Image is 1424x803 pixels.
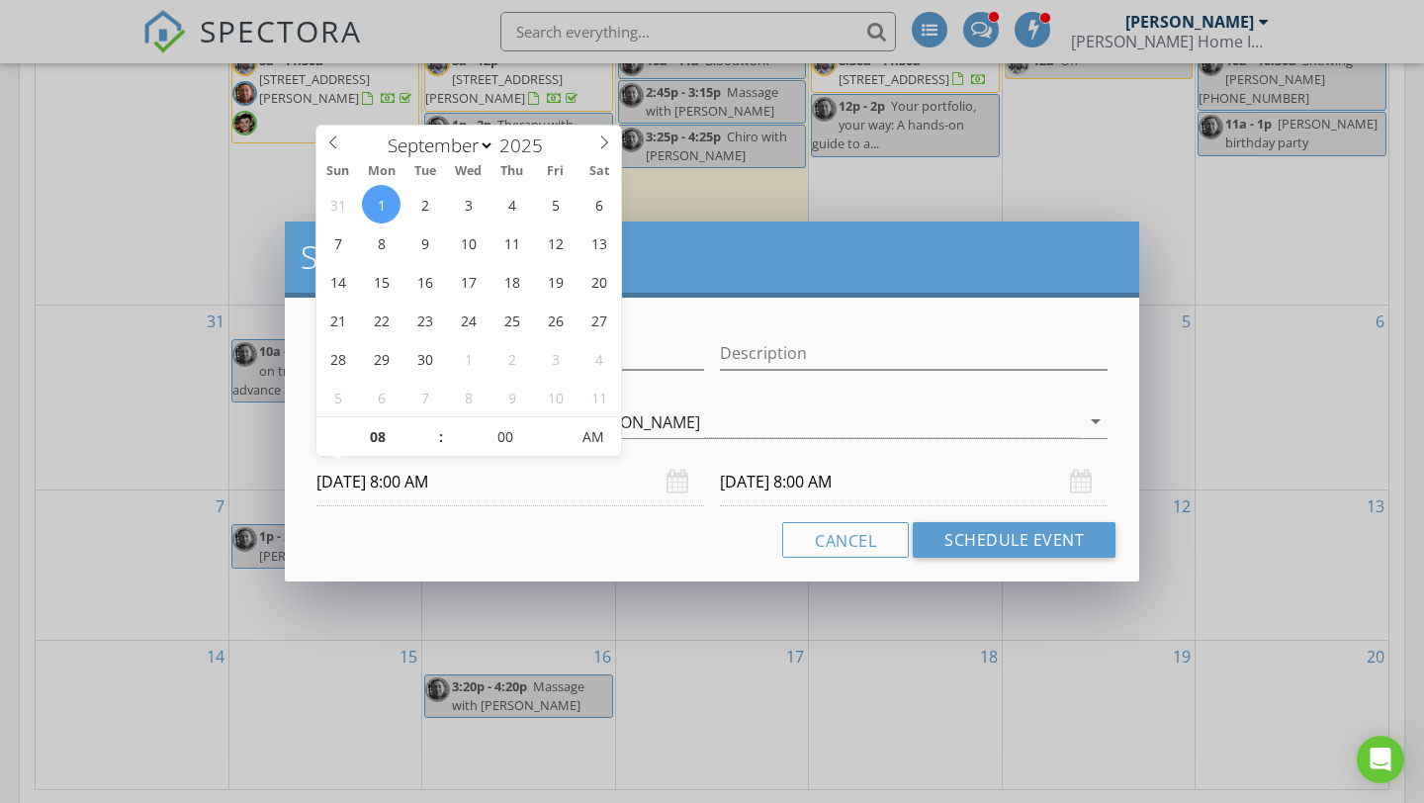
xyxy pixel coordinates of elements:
span: October 1, 2025 [449,339,488,378]
span: October 8, 2025 [449,378,488,416]
span: September 16, 2025 [405,262,444,301]
span: September 26, 2025 [536,301,575,339]
span: September 5, 2025 [536,185,575,223]
span: September 8, 2025 [362,223,400,262]
span: September 9, 2025 [405,223,444,262]
span: September 20, 2025 [579,262,618,301]
span: September 28, 2025 [318,339,357,378]
span: September 2, 2025 [405,185,444,223]
input: Select date [316,458,704,506]
span: September 15, 2025 [362,262,400,301]
span: September 27, 2025 [579,301,618,339]
span: September 13, 2025 [579,223,618,262]
h2: Schedule Event [301,237,1123,277]
span: September 19, 2025 [536,262,575,301]
span: September 25, 2025 [492,301,531,339]
span: September 10, 2025 [449,223,488,262]
span: September 18, 2025 [492,262,531,301]
span: September 23, 2025 [405,301,444,339]
span: Click to toggle [566,417,620,457]
span: September 3, 2025 [449,185,488,223]
span: Tue [403,165,447,178]
span: September 29, 2025 [362,339,400,378]
span: September 7, 2025 [318,223,357,262]
span: September 11, 2025 [492,223,531,262]
span: October 11, 2025 [579,378,618,416]
span: September 22, 2025 [362,301,400,339]
span: Sat [578,165,621,178]
button: Schedule Event [913,522,1115,558]
span: October 7, 2025 [405,378,444,416]
span: October 5, 2025 [318,378,357,416]
span: September 14, 2025 [318,262,357,301]
span: October 3, 2025 [536,339,575,378]
span: October 2, 2025 [492,339,531,378]
span: October 4, 2025 [579,339,618,378]
span: September 4, 2025 [492,185,531,223]
input: Select date [720,458,1108,506]
span: Fri [534,165,578,178]
span: October 6, 2025 [362,378,400,416]
span: September 1, 2025 [362,185,400,223]
span: September 21, 2025 [318,301,357,339]
span: September 12, 2025 [536,223,575,262]
span: Sun [316,165,360,178]
span: Mon [360,165,403,178]
span: Thu [490,165,534,178]
span: Wed [447,165,490,178]
span: September 24, 2025 [449,301,488,339]
div: [PERSON_NAME] [578,413,700,431]
button: Cancel [782,522,909,558]
div: Open Intercom Messenger [1357,736,1404,783]
span: October 10, 2025 [536,378,575,416]
i: arrow_drop_down [1084,409,1108,433]
span: September 6, 2025 [579,185,618,223]
span: September 17, 2025 [449,262,488,301]
input: Year [494,133,560,158]
span: : [438,417,444,457]
span: September 30, 2025 [405,339,444,378]
span: August 31, 2025 [318,185,357,223]
span: October 9, 2025 [492,378,531,416]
